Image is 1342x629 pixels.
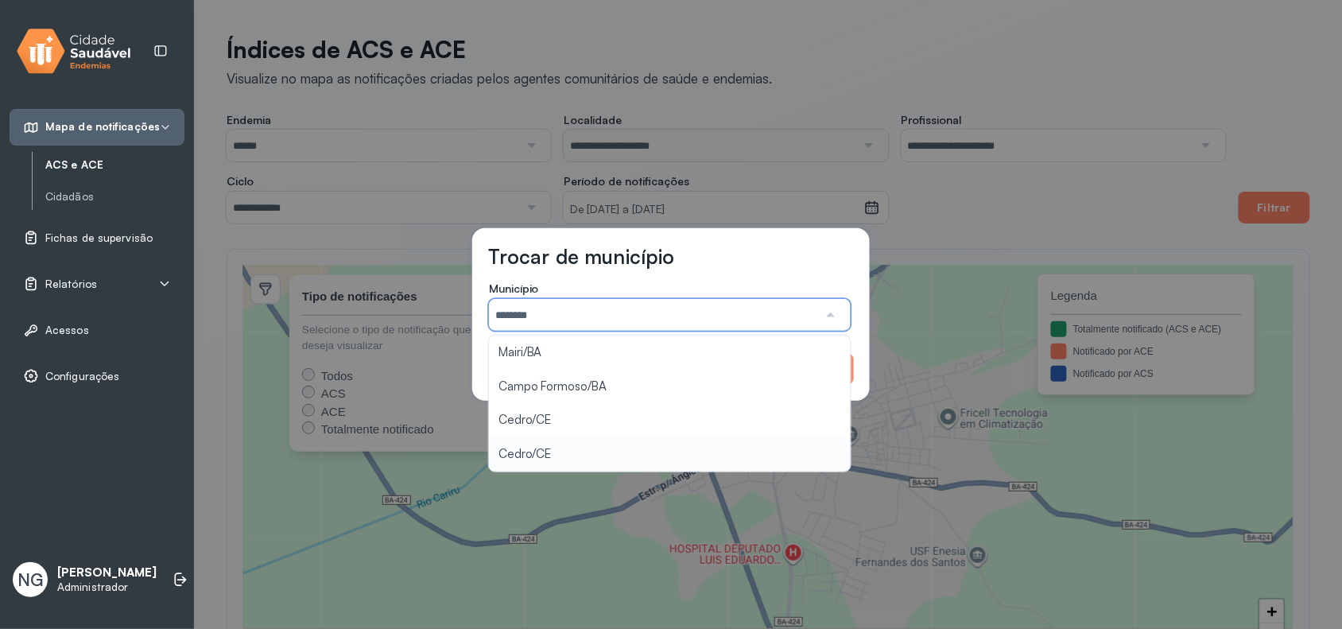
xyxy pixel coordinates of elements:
[45,158,184,172] a: ACS e ACE
[45,120,160,134] span: Mapa de notificações
[489,336,851,370] li: Mairi/BA
[23,230,171,246] a: Fichas de supervisão
[45,187,184,207] a: Cidadãos
[45,231,153,245] span: Fichas de supervisão
[45,155,184,175] a: ACS e ACE
[23,368,171,384] a: Configurações
[45,278,97,291] span: Relatórios
[488,244,675,269] h3: Trocar de município
[23,322,171,338] a: Acessos
[45,370,119,383] span: Configurações
[57,565,157,580] p: [PERSON_NAME]
[45,324,89,337] span: Acessos
[489,370,851,404] li: Campo Formoso/BA
[489,281,539,296] span: Município
[17,569,43,590] span: NG
[489,437,851,472] li: Cedro/CE
[17,25,131,77] img: logo.svg
[57,580,157,594] p: Administrador
[45,190,184,204] a: Cidadãos
[489,403,851,437] li: Cedro/CE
